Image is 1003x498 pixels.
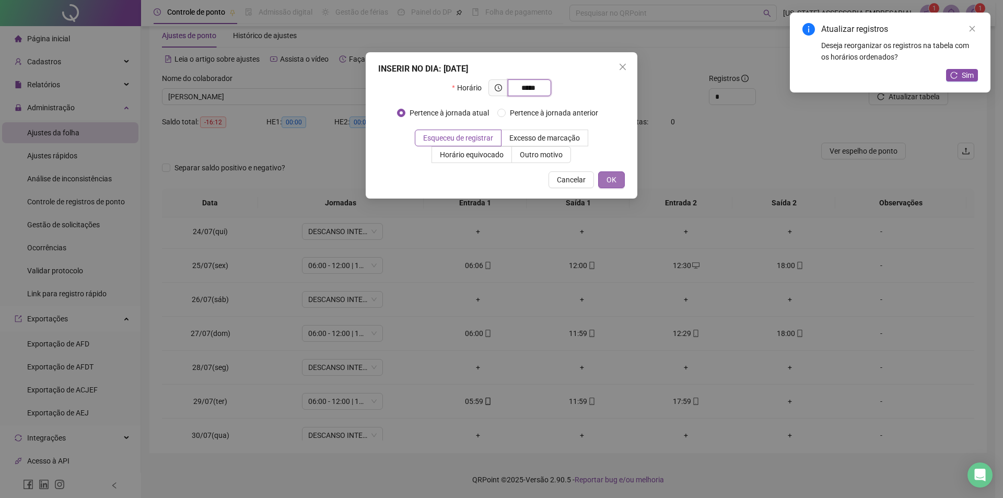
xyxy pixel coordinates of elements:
[598,171,625,188] button: OK
[495,84,502,91] span: clock-circle
[607,174,616,186] span: OK
[506,107,602,119] span: Pertence à jornada anterior
[509,134,580,142] span: Excesso de marcação
[452,79,488,96] label: Horário
[619,63,627,71] span: close
[950,72,958,79] span: reload
[549,171,594,188] button: Cancelar
[946,69,978,82] button: Sim
[967,462,993,488] div: Open Intercom Messenger
[969,25,976,32] span: close
[378,63,625,75] div: INSERIR NO DIA : [DATE]
[423,134,493,142] span: Esqueceu de registrar
[520,150,563,159] span: Outro motivo
[440,150,504,159] span: Horário equivocado
[821,40,978,63] div: Deseja reorganizar os registros na tabela com os horários ordenados?
[405,107,493,119] span: Pertence à jornada atual
[966,23,978,34] a: Close
[557,174,586,186] span: Cancelar
[614,59,631,75] button: Close
[802,23,815,36] span: info-circle
[962,70,974,81] span: Sim
[821,23,978,36] div: Atualizar registros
